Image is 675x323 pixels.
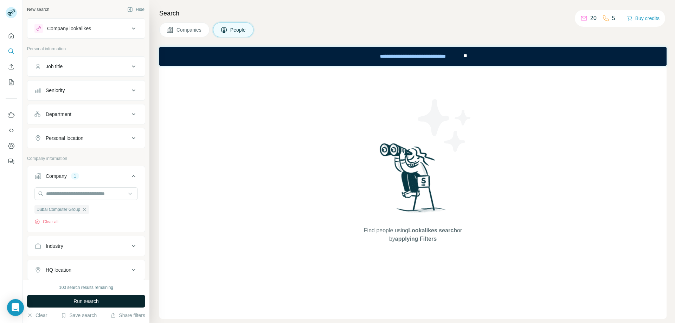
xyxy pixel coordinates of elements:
button: Department [27,106,145,123]
button: Enrich CSV [6,60,17,73]
p: 20 [590,14,597,22]
button: Search [6,45,17,58]
button: Personal location [27,130,145,147]
button: Share filters [110,312,145,319]
button: Run search [27,295,145,308]
div: HQ location [46,266,71,273]
div: Open Intercom Messenger [7,299,24,316]
button: Use Surfe API [6,124,17,137]
div: New search [27,6,49,13]
button: My lists [6,76,17,89]
button: Company lookalikes [27,20,145,37]
div: Seniority [46,87,65,94]
div: Personal location [46,135,83,142]
button: Feedback [6,155,17,168]
iframe: Banner [159,47,667,66]
div: 100 search results remaining [59,284,113,291]
button: Use Surfe on LinkedIn [6,109,17,121]
span: Lookalikes search [408,227,457,233]
button: Buy credits [627,13,660,23]
p: Personal information [27,46,145,52]
button: Clear all [34,219,58,225]
span: Dubai Computer Group [37,206,80,213]
h4: Search [159,8,667,18]
div: Company lookalikes [47,25,91,32]
p: 5 [612,14,615,22]
div: 1 [71,173,79,179]
button: Save search [61,312,97,319]
button: Hide [122,4,149,15]
div: Industry [46,243,63,250]
div: Company [46,173,67,180]
span: Companies [176,26,202,33]
img: Surfe Illustration - Stars [413,94,476,157]
p: Company information [27,155,145,162]
span: Run search [73,298,99,305]
button: Dashboard [6,140,17,152]
button: Industry [27,238,145,254]
button: Quick start [6,30,17,42]
button: Job title [27,58,145,75]
span: Find people using or by [356,226,469,243]
img: Surfe Illustration - Woman searching with binoculars [377,141,450,220]
button: Seniority [27,82,145,99]
div: Job title [46,63,63,70]
button: Company1 [27,168,145,187]
button: HQ location [27,261,145,278]
button: Clear [27,312,47,319]
span: applying Filters [395,236,437,242]
div: Department [46,111,71,118]
span: People [230,26,246,33]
